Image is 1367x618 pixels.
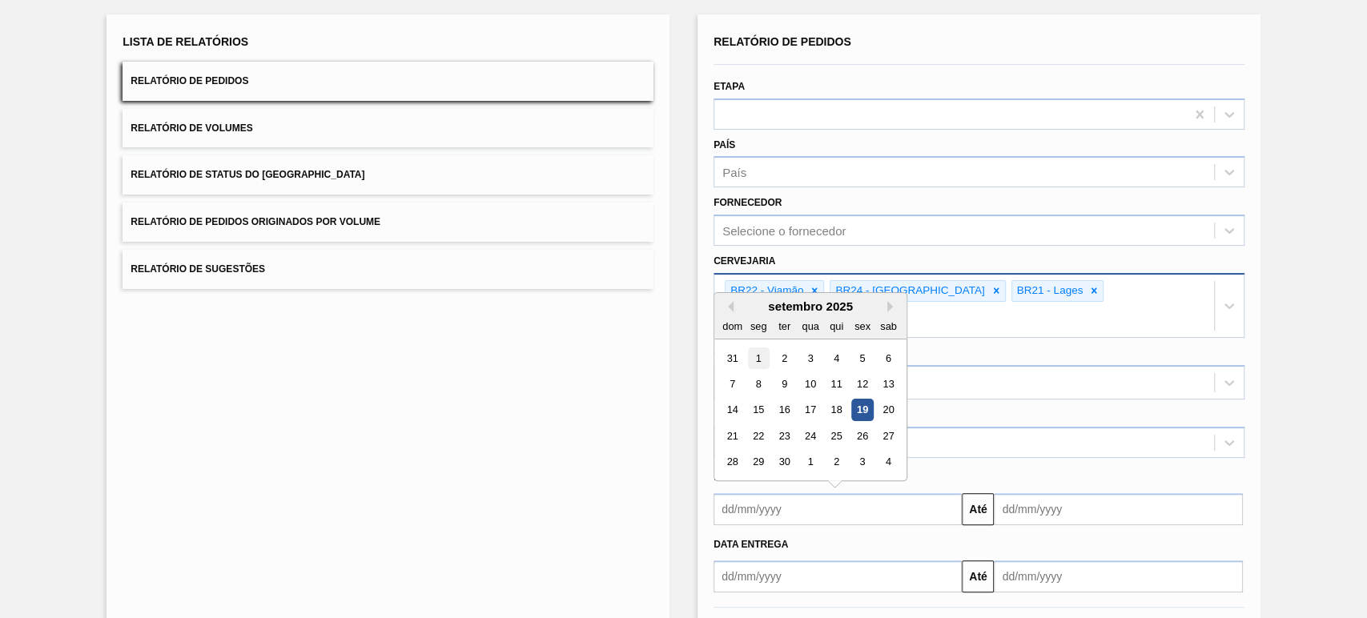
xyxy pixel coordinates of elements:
[722,399,743,421] div: Choose domingo, 14 de setembro de 2025
[726,281,806,301] div: BR22 - Viamão
[714,139,735,150] label: País
[722,166,746,179] div: País
[774,451,795,473] div: Choose terça-feira, 30 de setembro de 2025
[774,425,795,447] div: Choose terça-feira, 23 de setembro de 2025
[799,399,821,421] div: Choose quarta-feira, 17 de setembro de 2025
[994,560,1242,592] input: dd/mm/yyyy
[830,281,987,301] div: BR24 - [GEOGRAPHIC_DATA]
[123,250,653,289] button: Relatório de Sugestões
[774,399,795,421] div: Choose terça-feira, 16 de setembro de 2025
[826,425,847,447] div: Choose quinta-feira, 25 de setembro de 2025
[714,35,851,48] span: Relatório de Pedidos
[1012,281,1086,301] div: BR21 - Lages
[826,399,847,421] div: Choose quinta-feira, 18 de setembro de 2025
[722,301,734,312] button: Previous Month
[826,347,847,369] div: Choose quinta-feira, 4 de setembro de 2025
[748,425,770,447] div: Choose segunda-feira, 22 de setembro de 2025
[799,425,821,447] div: Choose quarta-feira, 24 de setembro de 2025
[851,451,873,473] div: Choose sexta-feira, 3 de outubro de 2025
[719,345,901,475] div: month 2025-09
[826,315,847,337] div: qui
[994,493,1242,525] input: dd/mm/yyyy
[878,425,899,447] div: Choose sábado, 27 de setembro de 2025
[962,493,994,525] button: Até
[851,347,873,369] div: Choose sexta-feira, 5 de setembro de 2025
[123,155,653,195] button: Relatório de Status do [GEOGRAPHIC_DATA]
[714,255,775,267] label: Cervejaria
[878,399,899,421] div: Choose sábado, 20 de setembro de 2025
[714,560,962,592] input: dd/mm/yyyy
[123,109,653,148] button: Relatório de Volumes
[722,224,846,238] div: Selecione o fornecedor
[748,373,770,395] div: Choose segunda-feira, 8 de setembro de 2025
[748,347,770,369] div: Choose segunda-feira, 1 de setembro de 2025
[714,493,962,525] input: dd/mm/yyyy
[748,399,770,421] div: Choose segunda-feira, 15 de setembro de 2025
[826,451,847,473] div: Choose quinta-feira, 2 de outubro de 2025
[774,315,795,337] div: ter
[826,373,847,395] div: Choose quinta-feira, 11 de setembro de 2025
[962,560,994,592] button: Até
[131,216,380,227] span: Relatório de Pedidos Originados por Volume
[748,451,770,473] div: Choose segunda-feira, 29 de setembro de 2025
[799,347,821,369] div: Choose quarta-feira, 3 de setembro de 2025
[131,263,265,275] span: Relatório de Sugestões
[774,373,795,395] div: Choose terça-feira, 9 de setembro de 2025
[851,315,873,337] div: sex
[722,451,743,473] div: Choose domingo, 28 de setembro de 2025
[722,347,743,369] div: Choose domingo, 31 de agosto de 2025
[123,62,653,101] button: Relatório de Pedidos
[714,539,788,550] span: Data entrega
[851,425,873,447] div: Choose sexta-feira, 26 de setembro de 2025
[878,347,899,369] div: Choose sábado, 6 de setembro de 2025
[722,425,743,447] div: Choose domingo, 21 de setembro de 2025
[887,301,899,312] button: Next Month
[714,299,907,313] div: setembro 2025
[799,315,821,337] div: qua
[799,373,821,395] div: Choose quarta-feira, 10 de setembro de 2025
[722,373,743,395] div: Choose domingo, 7 de setembro de 2025
[748,315,770,337] div: seg
[123,203,653,242] button: Relatório de Pedidos Originados por Volume
[878,373,899,395] div: Choose sábado, 13 de setembro de 2025
[131,169,364,180] span: Relatório de Status do [GEOGRAPHIC_DATA]
[714,197,782,208] label: Fornecedor
[131,75,248,86] span: Relatório de Pedidos
[131,122,252,134] span: Relatório de Volumes
[878,451,899,473] div: Choose sábado, 4 de outubro de 2025
[851,373,873,395] div: Choose sexta-feira, 12 de setembro de 2025
[799,451,821,473] div: Choose quarta-feira, 1 de outubro de 2025
[878,315,899,337] div: sab
[774,347,795,369] div: Choose terça-feira, 2 de setembro de 2025
[714,81,745,92] label: Etapa
[851,399,873,421] div: Choose sexta-feira, 19 de setembro de 2025
[722,315,743,337] div: dom
[123,35,248,48] span: Lista de Relatórios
